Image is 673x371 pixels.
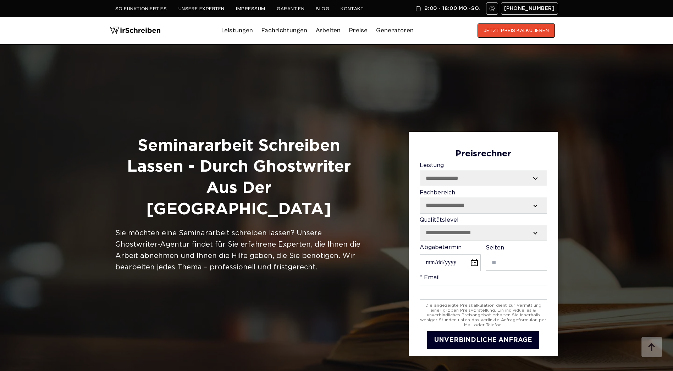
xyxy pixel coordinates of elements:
a: Arbeiten [316,25,341,36]
div: Sie möchten eine Seminararbeit schreiben lassen? Unsere Ghostwriter-Agentur findet für Sie erfahr... [115,227,363,273]
a: Generatoren [376,25,414,36]
a: Unsere Experten [178,6,225,12]
label: Qualitätslevel [420,217,547,241]
a: Impressum [236,6,265,12]
select: Leistung [420,171,547,186]
select: Qualitätslevel [420,225,547,240]
a: Fachrichtungen [261,25,307,36]
button: UNVERBINDLICHE ANFRAGE [427,331,539,349]
div: Die angezeigte Preiskalkulation dient zur Vermittlung einer groben Preisvorstellung. Ein individu... [420,303,547,328]
a: Blog [316,6,329,12]
img: Schedule [415,6,421,11]
span: UNVERBINDLICHE ANFRAGE [434,337,532,343]
img: logo wirschreiben [110,23,161,38]
img: Email [489,6,495,11]
input: * Email [420,285,547,300]
form: Contact form [420,149,547,349]
label: Fachbereich [420,190,547,214]
img: button top [641,337,662,358]
a: Preise [349,27,368,34]
span: [PHONE_NUMBER] [504,6,555,11]
a: Leistungen [221,25,253,36]
a: Kontakt [341,6,364,12]
a: Garantien [277,6,304,12]
label: Abgabetermin [420,244,481,271]
label: * Email [420,275,547,299]
select: Fachbereich [420,198,547,213]
button: JETZT PREIS KALKULIEREN [478,23,555,38]
h1: Seminararbeit Schreiben Lassen - durch Ghostwriter aus der [GEOGRAPHIC_DATA] [115,135,363,220]
label: Leistung [420,162,547,186]
span: Seiten [486,245,504,251]
span: 9:00 - 18:00 Mo.-So. [424,6,480,11]
input: Abgabetermin [420,254,481,271]
a: So funktioniert es [115,6,167,12]
a: [PHONE_NUMBER] [501,2,558,15]
div: Preisrechner [420,149,547,159]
